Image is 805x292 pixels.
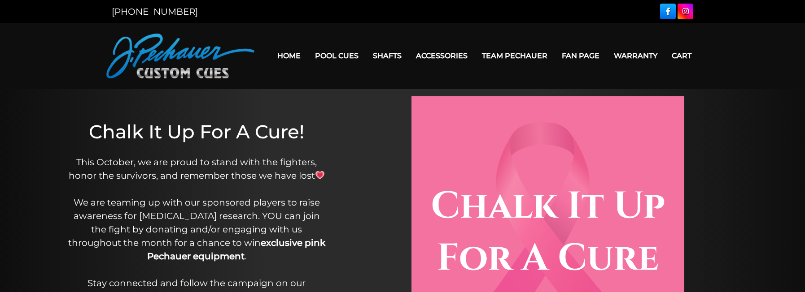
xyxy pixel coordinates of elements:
a: [PHONE_NUMBER] [112,6,198,17]
img: Pechauer Custom Cues [106,34,254,78]
a: Accessories [409,44,475,67]
a: Team Pechauer [475,44,555,67]
img: 💗 [315,171,324,180]
a: Pool Cues [308,44,366,67]
a: Home [270,44,308,67]
a: Fan Page [555,44,607,67]
a: Warranty [607,44,665,67]
strong: exclusive pink Pechauer equipment [147,237,325,262]
h1: Chalk It Up For A Cure! [65,120,329,143]
a: Shafts [366,44,409,67]
a: Cart [665,44,699,67]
